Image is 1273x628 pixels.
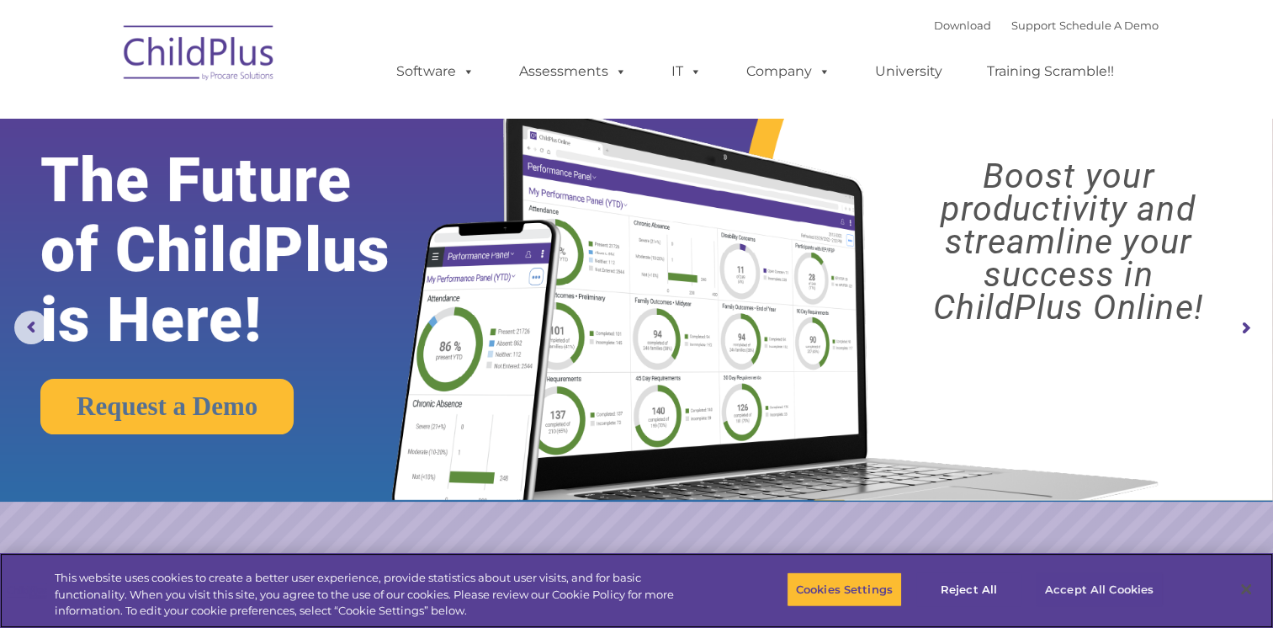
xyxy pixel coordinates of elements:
[729,55,847,88] a: Company
[787,572,902,607] button: Cookies Settings
[970,55,1131,88] a: Training Scramble!!
[858,55,959,88] a: University
[379,55,491,88] a: Software
[879,160,1257,324] rs-layer: Boost your productivity and streamline your success in ChildPlus Online!
[502,55,644,88] a: Assessments
[1228,571,1265,608] button: Close
[655,55,719,88] a: IT
[1059,19,1159,32] a: Schedule A Demo
[234,180,305,193] span: Phone number
[916,572,1021,607] button: Reject All
[115,13,284,98] img: ChildPlus by Procare Solutions
[1036,572,1163,607] button: Accept All Cookies
[1011,19,1056,32] a: Support
[934,19,1159,32] font: |
[55,570,700,620] div: This website uses cookies to create a better user experience, provide statistics about user visit...
[40,146,447,355] rs-layer: The Future of ChildPlus is Here!
[934,19,991,32] a: Download
[40,379,294,434] a: Request a Demo
[234,111,285,124] span: Last name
